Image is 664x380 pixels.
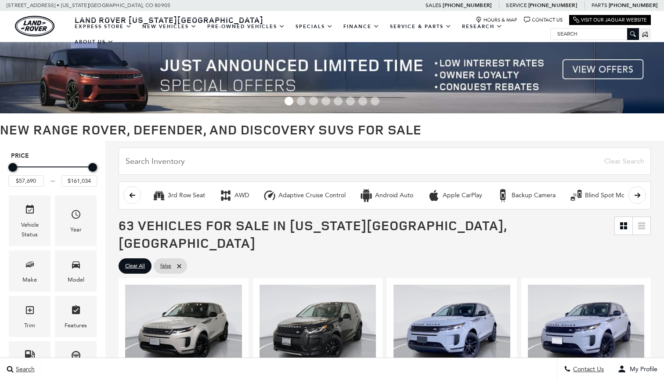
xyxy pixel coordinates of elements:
[22,275,37,285] div: Make
[14,366,35,373] span: Search
[628,186,646,204] button: scroll right
[137,19,202,34] a: New Vehicles
[422,186,487,205] button: Apple CarPlayApple CarPlay
[427,189,440,202] div: Apple CarPlay
[148,186,210,205] button: 3rd Row Seat3rd Row Seat
[457,19,508,34] a: Research
[371,97,379,105] span: Go to slide 8
[8,160,97,187] div: Price
[260,285,376,372] img: 2025 LAND ROVER Discovery Sport S
[355,186,418,205] button: Android AutoAndroid Auto
[570,189,583,202] div: Blind Spot Monitor
[7,2,170,8] a: [STREET_ADDRESS] • [US_STATE][GEOGRAPHIC_DATA], CO 80905
[75,14,263,25] span: Land Rover [US_STATE][GEOGRAPHIC_DATA]
[25,202,35,220] span: Vehicle
[70,225,82,235] div: Year
[71,207,81,225] span: Year
[69,14,269,25] a: Land Rover [US_STATE][GEOGRAPHIC_DATA]
[592,2,607,8] span: Parts
[25,348,35,366] span: Fueltype
[69,19,550,50] nav: Main Navigation
[573,17,647,23] a: Visit Our Jaguar Website
[88,163,97,172] div: Maximum Price
[55,195,97,246] div: YearYear
[426,2,441,8] span: Sales
[385,19,457,34] a: Service & Parts
[585,192,638,199] div: Blind Spot Monitor
[321,97,330,105] span: Go to slide 4
[551,29,639,39] input: Search
[160,261,171,271] span: false
[263,189,276,202] div: Adaptive Cruise Control
[125,285,242,372] img: 2026 LAND ROVER Range Rover Evoque S
[496,189,509,202] div: Backup Camera
[202,19,290,34] a: Pre-Owned Vehicles
[338,19,385,34] a: Finance
[443,192,482,199] div: Apple CarPlay
[609,2,657,9] a: [PHONE_NUMBER]
[528,285,645,372] img: 2025 LAND ROVER Range Rover Evoque S
[9,195,51,246] div: VehicleVehicle Status
[214,186,254,205] button: AWDAWD
[476,17,517,23] a: Hours & Map
[71,303,81,321] span: Features
[71,348,81,366] span: Transmission
[8,163,17,172] div: Minimum Price
[68,275,84,285] div: Model
[55,250,97,291] div: ModelModel
[25,303,35,321] span: Trim
[15,16,54,36] a: land-rover
[285,97,293,105] span: Go to slide 1
[152,189,166,202] div: 3rd Row Seat
[297,97,306,105] span: Go to slide 2
[524,17,563,23] a: Contact Us
[258,186,350,205] button: Adaptive Cruise ControlAdaptive Cruise Control
[15,220,44,239] div: Vehicle Status
[25,257,35,275] span: Make
[125,261,145,271] span: Clear All
[443,2,491,9] a: [PHONE_NUMBER]
[309,97,318,105] span: Go to slide 3
[278,192,346,199] div: Adaptive Cruise Control
[24,321,35,330] div: Trim
[235,192,249,199] div: AWD
[360,189,373,202] div: Android Auto
[9,296,51,337] div: TrimTrim
[571,366,604,373] span: Contact Us
[11,152,94,160] h5: Price
[290,19,338,34] a: Specials
[393,285,510,372] img: 2025 LAND ROVER Range Rover Evoque S
[491,186,560,205] button: Backup CameraBackup Camera
[65,321,87,330] div: Features
[123,186,141,204] button: scroll left
[375,192,413,199] div: Android Auto
[565,186,642,205] button: Blind Spot MonitorBlind Spot Monitor
[611,358,664,380] button: Open user profile menu
[119,148,651,175] input: Search Inventory
[69,34,119,50] a: About Us
[15,16,54,36] img: Land Rover
[512,192,556,199] div: Backup Camera
[119,216,507,252] span: 63 Vehicles for Sale in [US_STATE][GEOGRAPHIC_DATA], [GEOGRAPHIC_DATA]
[71,257,81,275] span: Model
[8,175,44,187] input: Minimum
[358,97,367,105] span: Go to slide 7
[626,366,657,373] span: My Profile
[219,189,232,202] div: AWD
[61,175,97,187] input: Maximum
[346,97,355,105] span: Go to slide 6
[168,192,205,199] div: 3rd Row Seat
[69,19,137,34] a: EXPRESS STORE
[506,2,527,8] span: Service
[9,250,51,291] div: MakeMake
[55,296,97,337] div: FeaturesFeatures
[334,97,343,105] span: Go to slide 5
[528,2,577,9] a: [PHONE_NUMBER]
